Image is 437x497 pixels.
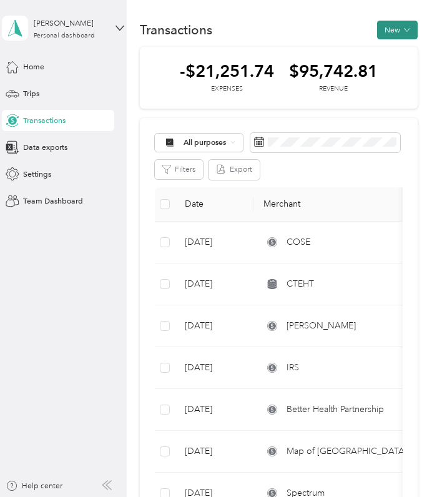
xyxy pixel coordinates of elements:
[175,347,253,389] td: [DATE]
[287,235,310,249] span: COSE
[289,84,378,94] div: Revenue
[175,305,253,347] td: [DATE]
[155,160,203,179] button: Filters
[377,21,418,39] button: New
[175,389,253,431] td: [DATE]
[175,222,253,263] td: [DATE]
[23,88,39,99] span: Trips
[287,277,314,291] span: CTEHT
[184,139,227,146] span: All purposes
[180,62,274,81] div: -$21,251.74
[140,24,212,36] h1: Transactions
[175,431,253,473] td: [DATE]
[6,480,62,491] button: Help center
[23,61,44,72] span: Home
[23,142,67,153] span: Data exports
[34,17,112,29] div: [PERSON_NAME]
[287,403,384,416] span: Better Health Partnership
[209,160,260,180] button: Export
[175,187,253,222] th: Date
[287,319,356,333] span: [PERSON_NAME]
[289,62,378,81] div: $95,742.81
[367,427,437,497] iframe: Everlance-gr Chat Button Frame
[287,445,407,458] span: Map of [GEOGRAPHIC_DATA]
[23,115,66,126] span: Transactions
[34,32,95,39] div: Personal dashboard
[287,361,299,375] span: IRS
[180,84,274,94] div: Expenses
[23,195,83,207] span: Team Dashboard
[23,169,51,180] span: Settings
[175,263,253,305] td: [DATE]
